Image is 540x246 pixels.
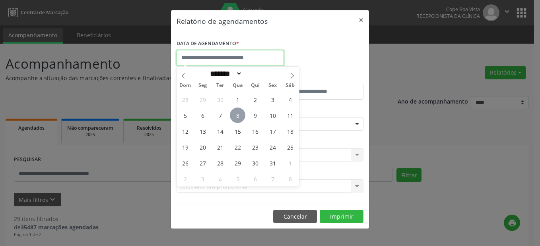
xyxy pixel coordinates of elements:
span: Setembro 30, 2025 [212,92,228,107]
span: Outubro 29, 2025 [230,155,245,171]
span: Outubro 13, 2025 [195,123,210,139]
span: Outubro 2, 2025 [247,92,263,107]
span: Outubro 28, 2025 [212,155,228,171]
span: Outubro 30, 2025 [247,155,263,171]
span: Novembro 3, 2025 [195,171,210,186]
span: Ter [212,83,229,88]
span: Outubro 21, 2025 [212,139,228,155]
span: Outubro 24, 2025 [265,139,280,155]
span: Outubro 31, 2025 [265,155,280,171]
span: Outubro 22, 2025 [230,139,245,155]
span: Outubro 27, 2025 [195,155,210,171]
button: Imprimir [320,210,363,223]
button: Cancelar [273,210,317,223]
span: Outubro 26, 2025 [177,155,193,171]
span: Outubro 6, 2025 [195,108,210,123]
span: Outubro 18, 2025 [282,123,298,139]
span: Setembro 29, 2025 [195,92,210,107]
span: Outubro 8, 2025 [230,108,245,123]
span: Outubro 17, 2025 [265,123,280,139]
h5: Relatório de agendamentos [177,16,268,26]
span: Novembro 1, 2025 [282,155,298,171]
span: Outubro 23, 2025 [247,139,263,155]
label: DATA DE AGENDAMENTO [177,38,239,50]
span: Novembro 8, 2025 [282,171,298,186]
span: Novembro 7, 2025 [265,171,280,186]
span: Novembro 6, 2025 [247,171,263,186]
span: Sáb [282,83,299,88]
span: Dom [177,83,194,88]
label: ATÉ [272,71,363,84]
span: Novembro 2, 2025 [177,171,193,186]
span: Seg [194,83,212,88]
span: Qui [247,83,264,88]
span: Outubro 16, 2025 [247,123,263,139]
span: Outubro 3, 2025 [265,92,280,107]
span: Outubro 10, 2025 [265,108,280,123]
span: Outubro 1, 2025 [230,92,245,107]
span: Outubro 12, 2025 [177,123,193,139]
span: Sex [264,83,282,88]
span: Setembro 28, 2025 [177,92,193,107]
span: Outubro 19, 2025 [177,139,193,155]
span: Outubro 11, 2025 [282,108,298,123]
select: Month [207,69,242,78]
span: Qua [229,83,247,88]
span: Novembro 4, 2025 [212,171,228,186]
input: Year [242,69,268,78]
span: Outubro 14, 2025 [212,123,228,139]
span: Outubro 15, 2025 [230,123,245,139]
span: Novembro 5, 2025 [230,171,245,186]
span: Outubro 7, 2025 [212,108,228,123]
span: Outubro 25, 2025 [282,139,298,155]
span: Outubro 4, 2025 [282,92,298,107]
button: Close [353,10,369,30]
span: Outubro 5, 2025 [177,108,193,123]
span: Outubro 20, 2025 [195,139,210,155]
span: Outubro 9, 2025 [247,108,263,123]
